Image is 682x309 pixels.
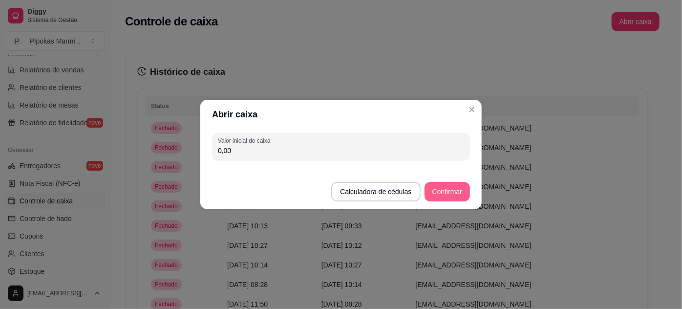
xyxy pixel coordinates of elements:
[425,182,470,201] button: Confirmar
[200,100,482,129] header: Abrir caixa
[331,182,420,201] button: Calculadora de cédulas
[464,102,480,117] button: Close
[218,146,464,155] input: Valor inicial do caixa
[218,136,274,145] label: Valor inicial do caixa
